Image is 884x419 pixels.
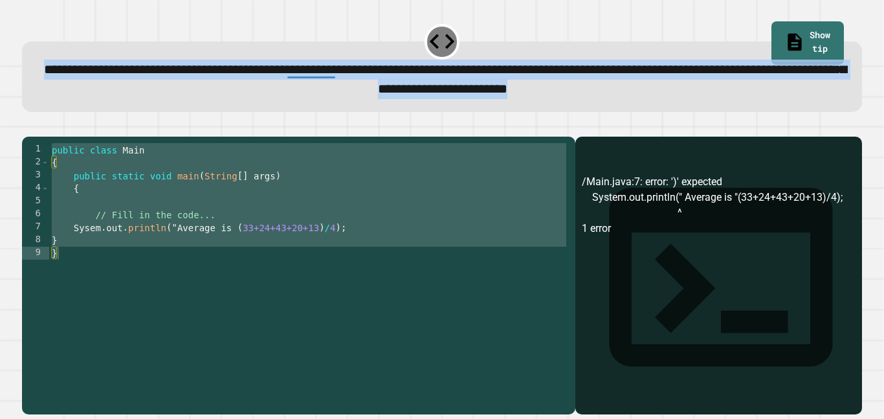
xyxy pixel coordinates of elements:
[22,182,49,195] div: 4
[22,221,49,234] div: 7
[22,143,49,156] div: 1
[41,182,49,195] span: Toggle code folding, rows 4 through 8
[582,174,856,414] div: /Main.java:7: error: ')' expected System.out.println(" Average is "(33+24+43+20+13)/4); ^ 1 error
[22,195,49,208] div: 5
[22,156,49,169] div: 2
[22,247,49,260] div: 9
[771,21,844,65] a: Show tip
[22,234,49,247] div: 8
[41,156,49,169] span: Toggle code folding, rows 2 through 9
[22,169,49,182] div: 3
[22,208,49,221] div: 6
